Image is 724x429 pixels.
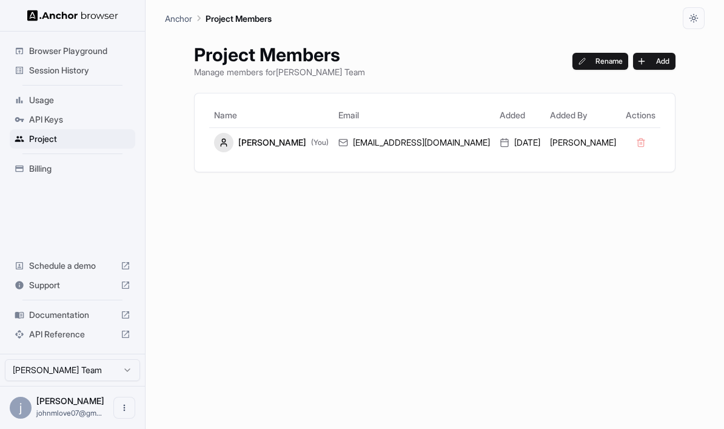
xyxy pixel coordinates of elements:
span: Support [29,279,116,291]
th: Actions [621,103,660,127]
div: API Reference [10,325,135,344]
span: Project [29,133,130,145]
div: Browser Playground [10,41,135,61]
div: [PERSON_NAME] [214,133,329,152]
span: API Keys [29,113,130,126]
button: Rename [572,53,629,70]
span: Schedule a demo [29,260,116,272]
span: (You) [311,138,329,147]
span: API Reference [29,328,116,340]
span: Browser Playground [29,45,130,57]
div: j [10,397,32,419]
div: API Keys [10,110,135,129]
th: Email [334,103,495,127]
td: [PERSON_NAME] [545,127,621,157]
div: Project [10,129,135,149]
nav: breadcrumb [165,12,272,25]
div: [EMAIL_ADDRESS][DOMAIN_NAME] [338,137,490,149]
div: Schedule a demo [10,256,135,275]
div: Usage [10,90,135,110]
div: Support [10,275,135,295]
img: Anchor Logo [27,10,118,21]
span: Billing [29,163,130,175]
div: [DATE] [500,137,540,149]
h1: Project Members [194,44,365,66]
span: johnmlove07@gmail.com [36,408,102,417]
span: Usage [29,94,130,106]
p: Anchor [165,12,192,25]
th: Added By [545,103,621,127]
span: john love [36,396,104,406]
button: Open menu [113,397,135,419]
span: Documentation [29,309,116,321]
th: Name [209,103,334,127]
button: Add [633,53,675,70]
div: Documentation [10,305,135,325]
div: Session History [10,61,135,80]
th: Added [495,103,545,127]
p: Manage members for [PERSON_NAME] Team [194,66,365,78]
p: Project Members [206,12,272,25]
span: Session History [29,64,130,76]
div: Billing [10,159,135,178]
